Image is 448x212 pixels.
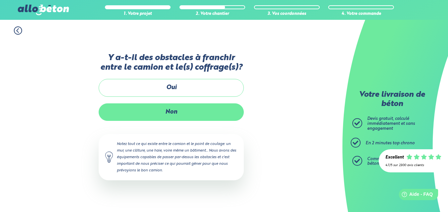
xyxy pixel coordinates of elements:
div: Excellent [385,155,404,160]
div: 1. Votre projet [105,12,171,17]
span: Devis gratuit, calculé immédiatement et sans engagement [367,117,415,130]
img: allobéton [18,5,69,15]
iframe: Help widget launcher [389,186,441,205]
span: En 2 minutes top chrono [366,141,415,145]
label: Y a-t-il des obstacles à franchir entre le camion et le(s) coffrage(s)? [99,53,244,73]
div: 4. Votre commande [328,12,394,17]
div: 4.7/5 sur 2300 avis clients [385,163,441,167]
label: Non [99,103,244,121]
label: Oui [99,79,244,96]
div: Notez tout ce qui existe entre le camion et le point de coulage: un mur, une clôture, une haie, v... [99,134,244,181]
div: 3. Vos coordonnées [254,12,320,17]
p: Votre livraison de béton [354,90,430,109]
div: 2. Votre chantier [179,12,245,17]
span: Commandez ensuite votre béton prêt à l'emploi [367,157,420,166]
